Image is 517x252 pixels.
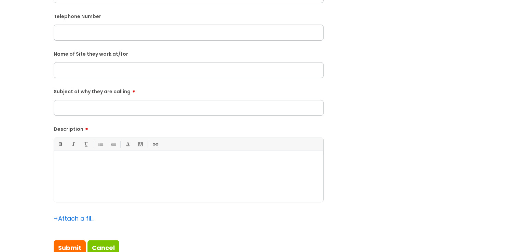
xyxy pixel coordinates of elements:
a: • Unordered List (Ctrl-Shift-7) [96,140,105,149]
a: Link [151,140,159,149]
a: Italic (Ctrl-I) [69,140,77,149]
label: Telephone Number [54,12,324,19]
a: Bold (Ctrl-B) [56,140,65,149]
a: Font Color [123,140,132,149]
label: Name of Site they work at/for [54,50,324,57]
span: + [54,214,58,223]
a: Back Color [136,140,145,149]
label: Description [54,124,324,132]
label: Subject of why they are calling [54,86,324,95]
a: Underline(Ctrl-U) [81,140,90,149]
div: Attach a file [54,213,95,224]
a: 1. Ordered List (Ctrl-Shift-8) [109,140,117,149]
